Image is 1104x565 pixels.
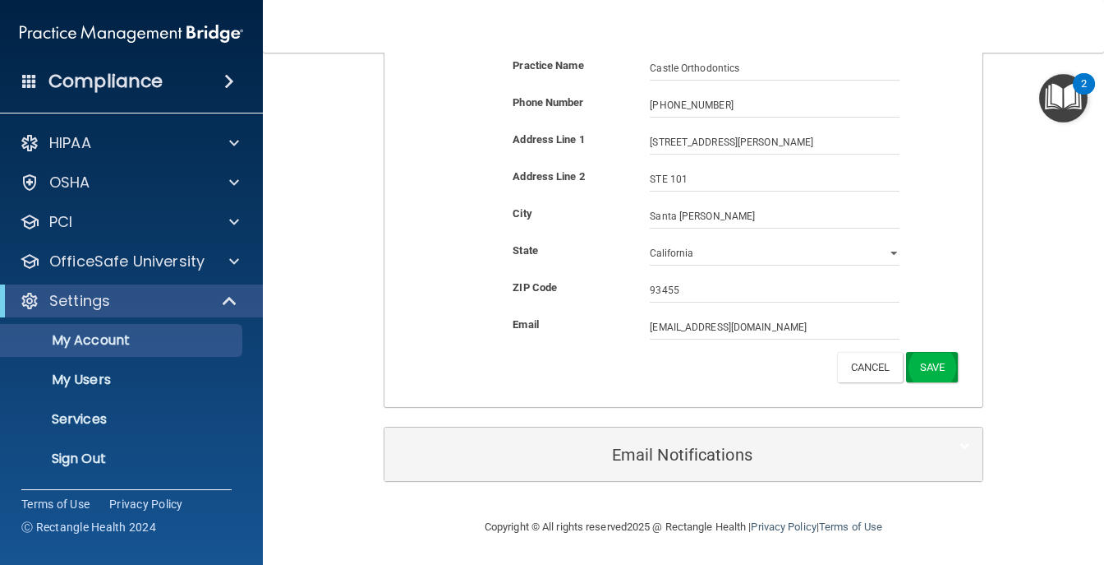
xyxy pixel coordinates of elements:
a: Terms of Use [21,496,90,512]
p: OfficeSafe University [49,252,205,271]
b: State [513,244,538,257]
p: Settings [49,291,110,311]
b: City [513,207,531,220]
div: 2 [1081,84,1087,105]
a: OfficeSafe University [20,252,239,271]
a: OSHA [20,173,239,192]
a: Privacy Policy [109,496,183,512]
p: OSHA [49,173,90,192]
input: (___) ___-____ [650,93,899,118]
h4: Compliance [48,70,163,93]
p: My Users [11,372,235,388]
a: Email Notifications [397,436,970,473]
b: Practice Name [513,59,583,72]
p: Services [11,411,235,428]
button: Open Resource Center, 2 new notifications [1039,74,1088,123]
b: Phone Number [513,96,583,109]
input: _____ [650,278,899,303]
b: ZIP Code [513,281,557,294]
a: PCI [20,212,239,232]
button: Save [906,352,958,382]
a: Settings [20,291,238,311]
b: Address Line 2 [513,170,584,183]
p: Sign Out [11,451,235,467]
p: PCI [49,212,72,232]
b: Address Line 1 [513,133,584,146]
p: HIPAA [49,133,91,153]
img: PMB logo [20,17,243,50]
a: Terms of Use [819,521,882,533]
iframe: Drift Widget Chat Controller [821,449,1084,514]
button: Cancel [837,352,904,382]
a: Privacy Policy [751,521,816,533]
span: Ⓒ Rectangle Health 2024 [21,519,156,535]
p: My Account [11,332,235,349]
div: Copyright © All rights reserved 2025 @ Rectangle Health | | [384,501,983,553]
b: Email [513,318,539,331]
h5: Email Notifications [397,446,920,464]
a: HIPAA [20,133,239,153]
